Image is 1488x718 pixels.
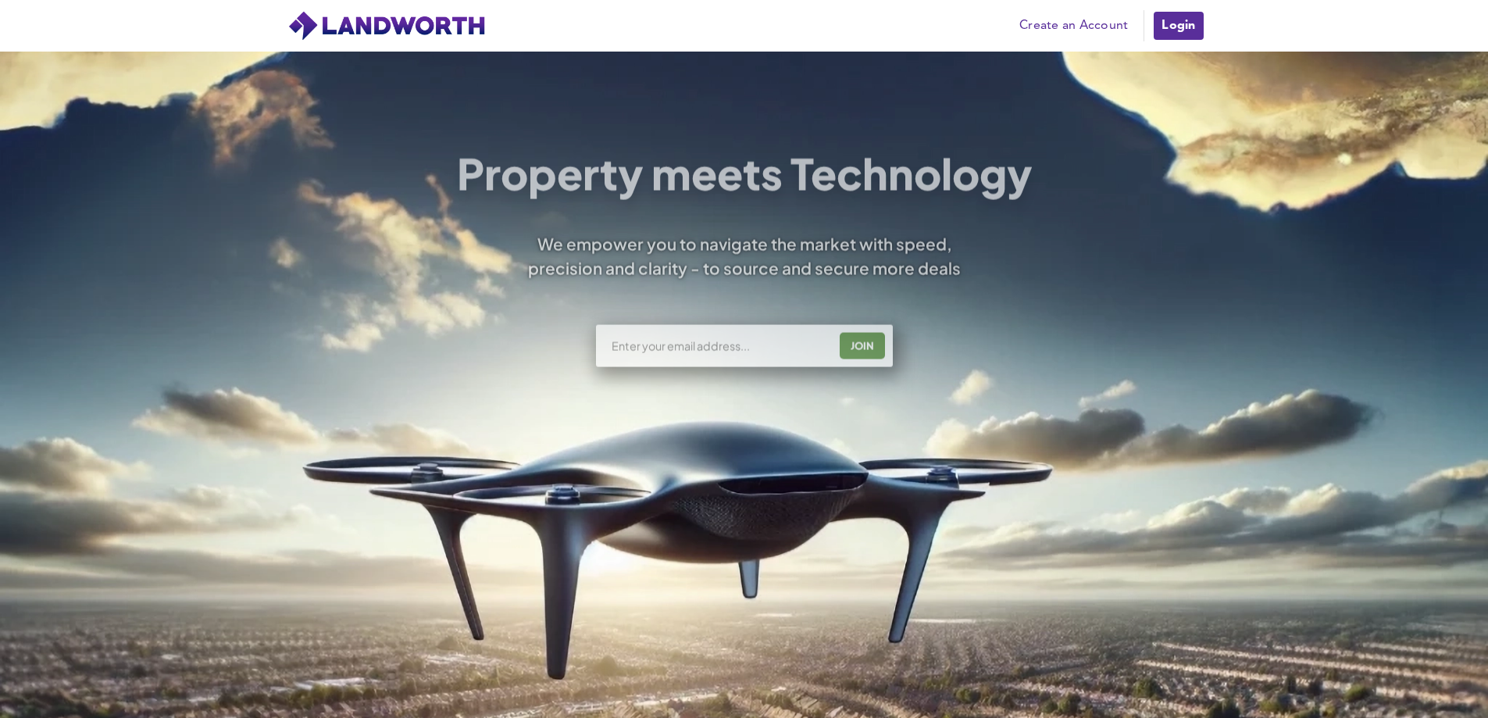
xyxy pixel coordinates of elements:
div: JOIN [844,333,880,358]
a: Create an Account [1012,14,1136,38]
h1: Property meets Technology [456,152,1032,195]
button: JOIN [840,332,885,359]
input: Enter your email address... [610,338,828,354]
div: We empower you to navigate the market with speed, precision and clarity - to source and secure mo... [507,232,982,280]
a: Login [1152,10,1204,41]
